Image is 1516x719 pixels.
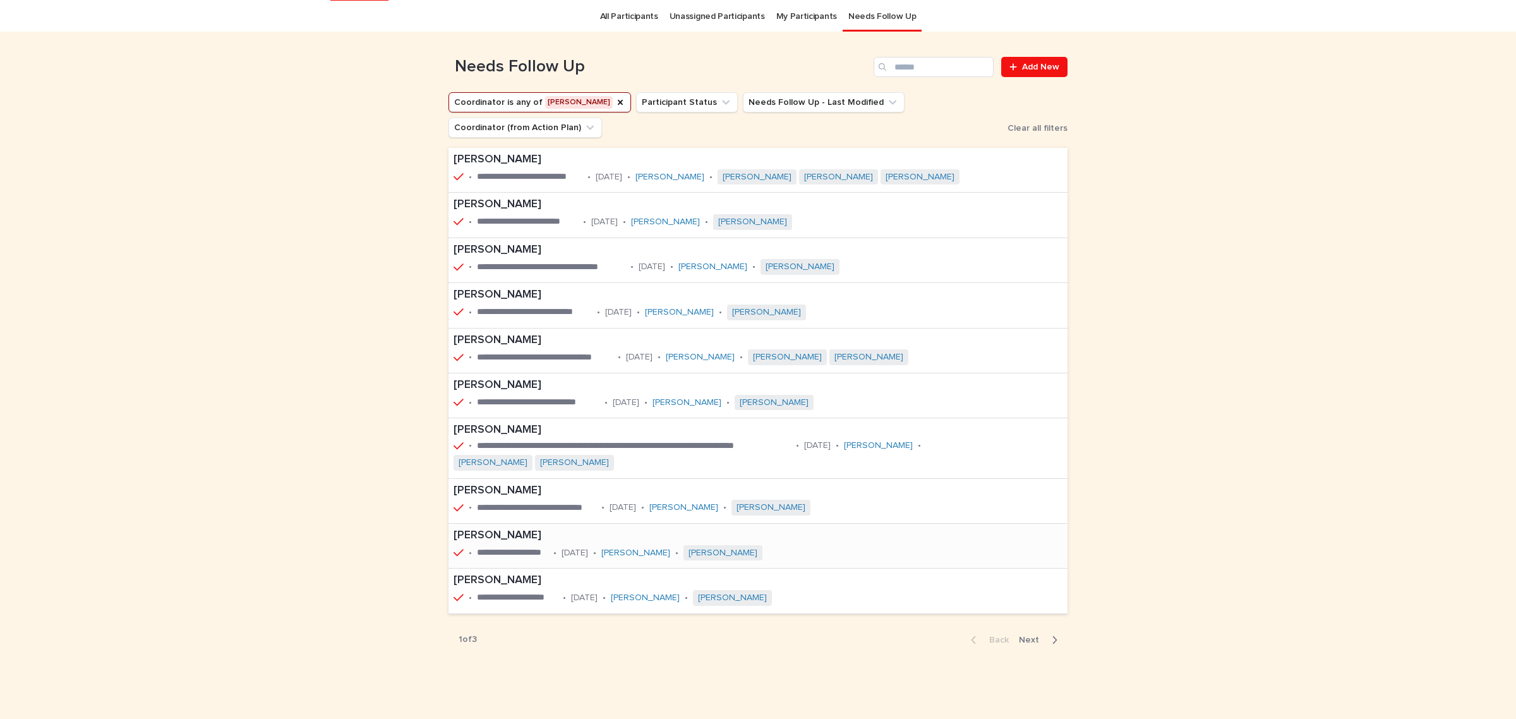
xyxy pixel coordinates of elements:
[723,172,791,183] a: [PERSON_NAME]
[1019,636,1047,644] span: Next
[587,172,591,183] p: •
[610,502,636,513] p: [DATE]
[675,548,678,559] p: •
[600,2,658,32] a: All Participants
[469,440,472,451] p: •
[583,217,586,227] p: •
[1014,634,1068,646] button: Next
[613,397,639,408] p: [DATE]
[796,440,799,451] p: •
[649,502,718,513] a: [PERSON_NAME]
[469,172,472,183] p: •
[753,352,822,363] a: [PERSON_NAME]
[448,92,631,112] button: Coordinator
[601,548,670,559] a: [PERSON_NAME]
[611,593,680,603] a: [PERSON_NAME]
[670,262,673,272] p: •
[603,593,606,603] p: •
[469,593,472,603] p: •
[804,172,873,183] a: [PERSON_NAME]
[618,352,621,363] p: •
[666,352,735,363] a: [PERSON_NAME]
[743,92,905,112] button: Needs Follow Up - Last Modified
[685,593,688,603] p: •
[454,334,999,347] p: [PERSON_NAME]
[469,548,472,559] p: •
[874,57,994,77] input: Search
[448,57,869,77] h1: Needs Follow Up
[623,217,626,227] p: •
[737,502,805,513] a: [PERSON_NAME]
[886,172,954,183] a: [PERSON_NAME]
[982,636,1009,644] span: Back
[627,172,630,183] p: •
[631,217,700,227] a: [PERSON_NAME]
[1002,119,1068,138] button: Clear all filters
[454,574,862,588] p: [PERSON_NAME]
[601,502,605,513] p: •
[469,217,472,227] p: •
[597,307,600,318] p: •
[732,307,801,318] a: [PERSON_NAME]
[645,307,714,318] a: [PERSON_NAME]
[1001,57,1068,77] a: Add New
[639,262,665,272] p: [DATE]
[469,262,472,272] p: •
[641,502,644,513] p: •
[718,217,787,227] a: [PERSON_NAME]
[644,397,647,408] p: •
[740,397,809,408] a: [PERSON_NAME]
[836,440,839,451] p: •
[593,548,596,559] p: •
[689,548,757,559] a: [PERSON_NAME]
[454,423,1062,437] p: [PERSON_NAME]
[454,243,930,257] p: [PERSON_NAME]
[605,397,608,408] p: •
[723,502,726,513] p: •
[540,457,609,468] a: [PERSON_NAME]
[448,118,602,138] button: Coordinator (from Action Plan)
[709,172,713,183] p: •
[752,262,755,272] p: •
[469,502,472,513] p: •
[918,440,921,451] p: •
[571,593,598,603] p: [DATE]
[726,397,730,408] p: •
[653,397,721,408] a: [PERSON_NAME]
[563,593,566,603] p: •
[630,262,634,272] p: •
[635,172,704,183] a: [PERSON_NAME]
[766,262,834,272] a: [PERSON_NAME]
[454,378,904,392] p: [PERSON_NAME]
[605,307,632,318] p: [DATE]
[637,307,640,318] p: •
[804,440,831,451] p: [DATE]
[705,217,708,227] p: •
[636,92,738,112] button: Participant Status
[1022,63,1059,71] span: Add New
[553,548,556,559] p: •
[469,307,472,318] p: •
[454,484,901,498] p: [PERSON_NAME]
[1008,124,1068,133] span: Clear all filters
[626,352,653,363] p: [DATE]
[454,153,1050,167] p: [PERSON_NAME]
[698,593,767,603] a: [PERSON_NAME]
[834,352,903,363] a: [PERSON_NAME]
[469,397,472,408] p: •
[562,548,588,559] p: [DATE]
[848,2,916,32] a: Needs Follow Up
[591,217,618,227] p: [DATE]
[454,198,882,212] p: [PERSON_NAME]
[740,352,743,363] p: •
[454,529,853,543] p: [PERSON_NAME]
[678,262,747,272] a: [PERSON_NAME]
[469,352,472,363] p: •
[844,440,913,451] a: [PERSON_NAME]
[596,172,622,183] p: [DATE]
[776,2,837,32] a: My Participants
[658,352,661,363] p: •
[459,457,527,468] a: [PERSON_NAME]
[961,634,1014,646] button: Back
